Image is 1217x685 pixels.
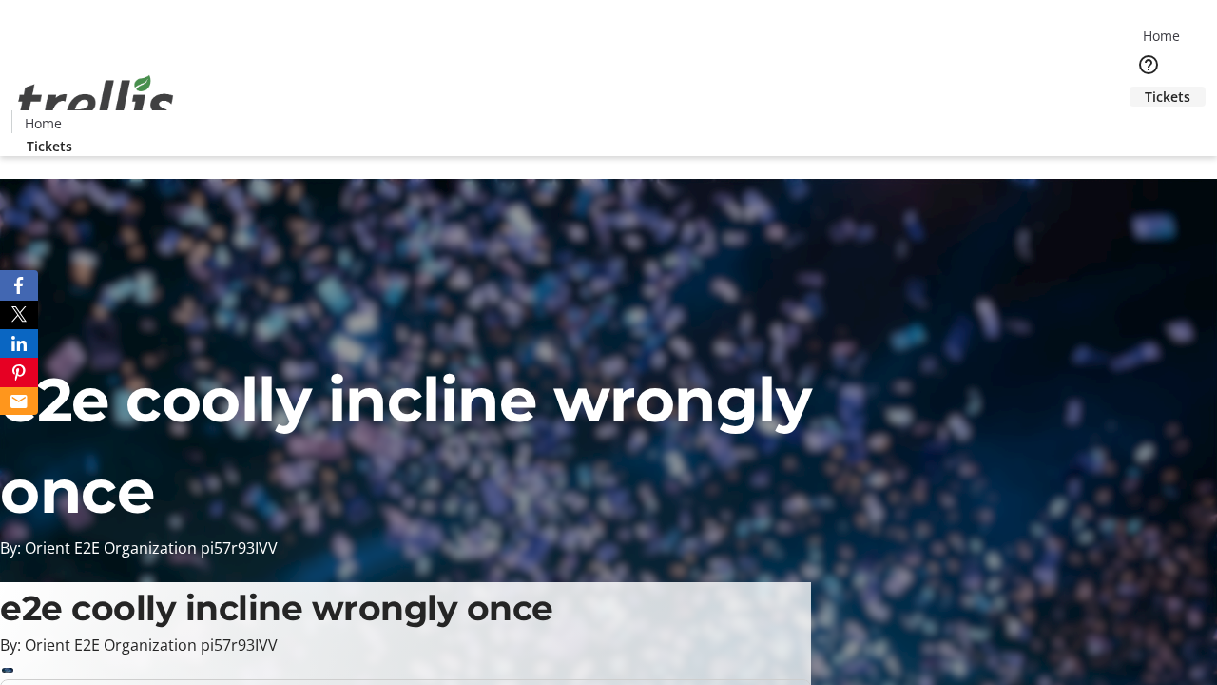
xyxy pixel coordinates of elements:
img: Orient E2E Organization pi57r93IVV's Logo [11,54,181,149]
a: Tickets [1130,87,1206,107]
a: Home [1130,26,1191,46]
button: Help [1130,46,1168,84]
span: Home [25,113,62,133]
span: Tickets [27,136,72,156]
span: Tickets [1145,87,1190,107]
span: Home [1143,26,1180,46]
button: Cart [1130,107,1168,145]
a: Tickets [11,136,87,156]
a: Home [12,113,73,133]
